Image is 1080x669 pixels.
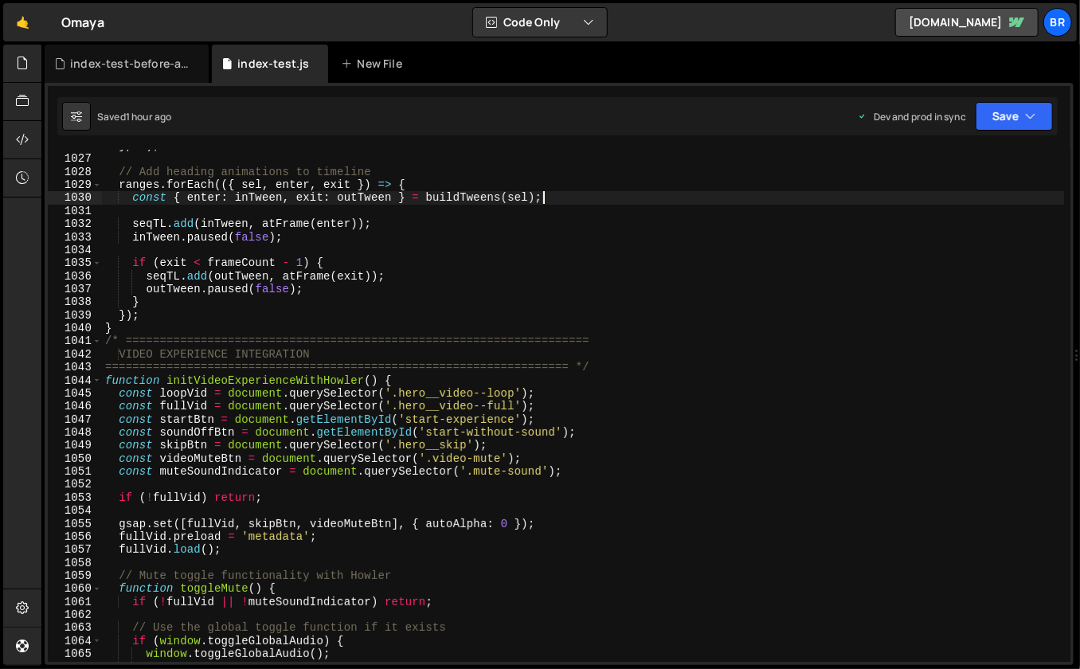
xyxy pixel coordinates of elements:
div: 1043 [48,361,102,374]
div: 1027 [48,152,102,165]
button: Code Only [473,8,607,37]
button: Save [976,102,1053,131]
div: 1050 [48,452,102,465]
div: 1045 [48,387,102,400]
div: 1030 [48,191,102,204]
div: 1048 [48,426,102,439]
div: 1032 [48,217,102,230]
div: 1052 [48,478,102,491]
div: 1041 [48,334,102,347]
a: [DOMAIN_NAME] [895,8,1039,37]
div: 1037 [48,283,102,295]
div: Omaya [61,13,104,32]
div: 1038 [48,295,102,308]
div: 1056 [48,530,102,543]
div: 1047 [48,413,102,426]
div: 1059 [48,569,102,582]
div: index-test.js [237,56,309,72]
a: br [1043,8,1072,37]
a: 🤙 [3,3,42,41]
div: 1040 [48,322,102,334]
div: 1042 [48,348,102,361]
div: 1046 [48,400,102,413]
div: 1033 [48,231,102,244]
div: New File [341,56,408,72]
div: 1063 [48,621,102,634]
div: 1054 [48,504,102,517]
div: 1064 [48,635,102,647]
div: 1049 [48,439,102,452]
div: 1061 [48,596,102,608]
div: 1062 [48,608,102,621]
div: 1060 [48,582,102,595]
div: 1051 [48,465,102,478]
div: 1055 [48,518,102,530]
div: 1036 [48,270,102,283]
div: 1053 [48,491,102,504]
div: index-test-before-audio.js [70,56,190,72]
div: 1035 [48,256,102,269]
div: 1031 [48,205,102,217]
div: 1058 [48,557,102,569]
div: 1057 [48,543,102,556]
div: 1044 [48,374,102,387]
div: 1 hour ago [126,110,172,123]
div: 1065 [48,647,102,660]
div: 1028 [48,166,102,178]
div: Dev and prod in sync [858,110,966,123]
div: 1029 [48,178,102,191]
div: 1034 [48,244,102,256]
div: 1039 [48,309,102,322]
div: Saved [97,110,171,123]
